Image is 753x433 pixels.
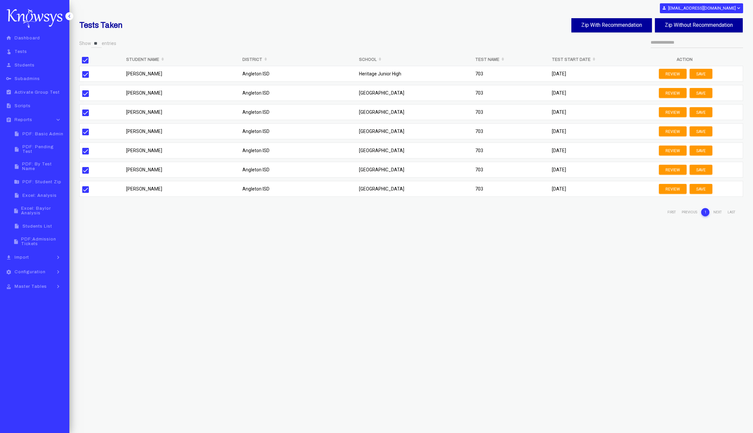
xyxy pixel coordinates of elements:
[690,146,712,155] button: Save
[552,89,623,97] p: [DATE]
[15,49,27,54] span: Tests
[473,54,549,66] th: Test Name: activate to sort column ascending
[690,165,712,175] button: Save
[359,185,470,193] p: [GEOGRAPHIC_DATA]
[359,89,470,97] p: [GEOGRAPHIC_DATA]
[552,127,623,135] p: [DATE]
[240,54,356,66] th: District: activate to sort column ascending
[475,166,547,174] p: 703
[242,108,353,116] p: Angleton ISD
[13,179,21,185] i: folder_zip
[53,269,63,275] i: keyboard_arrow_right
[242,127,353,135] p: Angleton ISD
[5,255,13,260] i: file_download
[5,284,13,289] i: approval
[659,184,687,194] button: Review
[242,57,262,62] b: District
[91,39,102,48] select: Showentries
[677,57,693,62] b: Action
[475,127,547,135] p: 703
[15,270,46,274] span: Configuration
[475,185,547,193] p: 703
[552,147,623,154] p: [DATE]
[359,127,470,135] p: [GEOGRAPHIC_DATA]
[659,69,687,79] button: Review
[21,237,65,246] span: PDF:Admission Tickets
[736,5,741,11] i: expand_more
[126,70,237,78] p: [PERSON_NAME]
[659,88,687,98] button: Review
[571,18,652,32] button: Zip With Recommendation
[690,88,712,98] button: Save
[15,63,35,67] span: Students
[668,6,736,11] b: [EMAIL_ADDRESS][DOMAIN_NAME]
[690,184,712,194] button: Save
[53,254,63,261] i: keyboard_arrow_right
[124,54,240,66] th: Student Name: activate to sort column ascending
[13,147,21,152] i: insert_drive_file
[22,162,65,171] span: PDF: By Test Name
[79,54,124,66] th: &nbsp;
[552,166,623,174] p: [DATE]
[475,89,547,97] p: 703
[690,69,712,79] button: Save
[359,147,470,154] p: [GEOGRAPHIC_DATA]
[79,21,123,29] b: Tests Taken
[552,185,623,193] p: [DATE]
[626,54,743,66] th: Action
[126,89,237,97] p: [PERSON_NAME]
[15,90,60,95] span: Activate Group Test
[659,165,687,175] button: Review
[475,70,547,78] p: 703
[15,36,40,40] span: Dashboard
[662,6,666,10] i: person
[15,284,47,289] span: Master Tables
[5,35,13,41] i: home
[242,166,353,174] p: Angleton ISD
[5,269,13,275] i: settings
[5,103,13,108] i: description
[13,223,21,229] i: insert_drive_file
[659,107,687,117] button: Review
[22,145,65,154] span: PDF: Pending Test
[5,117,13,123] i: assignment
[53,283,63,290] i: keyboard_arrow_right
[475,108,547,116] p: 703
[13,164,20,169] i: insert_drive_file
[126,166,237,174] p: [PERSON_NAME]
[53,116,63,123] i: keyboard_arrow_down
[13,193,21,198] i: insert_drive_file
[5,89,13,95] i: assignment_turned_in
[690,126,712,136] button: Save
[126,127,237,135] p: [PERSON_NAME]
[22,180,61,184] span: PDF: Student Zip
[242,70,353,78] p: Angleton ISD
[242,185,353,193] p: Angleton ISD
[242,89,353,97] p: Angleton ISD
[659,146,687,155] button: Review
[552,108,623,116] p: [DATE]
[66,13,73,20] i: keyboard_arrow_left
[126,147,237,154] p: [PERSON_NAME]
[359,166,470,174] p: [GEOGRAPHIC_DATA]
[5,76,13,81] i: key
[359,57,377,62] b: School
[15,76,40,81] span: Subadmins
[22,132,63,136] span: PDF: Basic Admin
[690,107,712,117] button: Save
[22,224,52,229] span: Students List
[549,54,626,66] th: Test Start Date: activate to sort column ascending
[13,131,21,137] i: insert_drive_file
[356,54,473,66] th: School: activate to sort column ascending
[359,70,470,78] p: Heritage Junior High
[15,255,29,260] span: Import
[475,147,547,154] p: 703
[655,18,743,32] button: Zip Without Recommendation
[659,126,687,136] button: Review
[552,70,623,78] p: [DATE]
[15,104,31,108] span: Scripts
[5,62,13,68] i: person
[552,57,591,62] b: Test Start Date
[21,206,65,215] span: Excel: Baylor Analysis
[701,208,709,216] a: 1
